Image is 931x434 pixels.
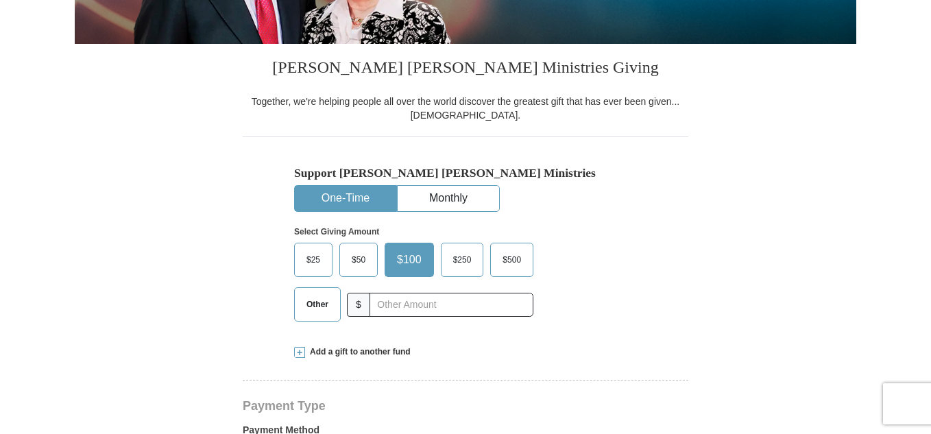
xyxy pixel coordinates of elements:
span: $25 [300,250,327,270]
span: Other [300,294,335,315]
span: $50 [345,250,372,270]
span: $ [347,293,370,317]
input: Other Amount [370,293,533,317]
span: Add a gift to another fund [305,346,411,358]
span: $500 [496,250,528,270]
h4: Payment Type [243,400,688,411]
button: One-Time [295,186,396,211]
button: Monthly [398,186,499,211]
strong: Select Giving Amount [294,227,379,237]
h5: Support [PERSON_NAME] [PERSON_NAME] Ministries [294,166,637,180]
span: $250 [446,250,479,270]
h3: [PERSON_NAME] [PERSON_NAME] Ministries Giving [243,44,688,95]
span: $100 [390,250,428,270]
div: Together, we're helping people all over the world discover the greatest gift that has ever been g... [243,95,688,122]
